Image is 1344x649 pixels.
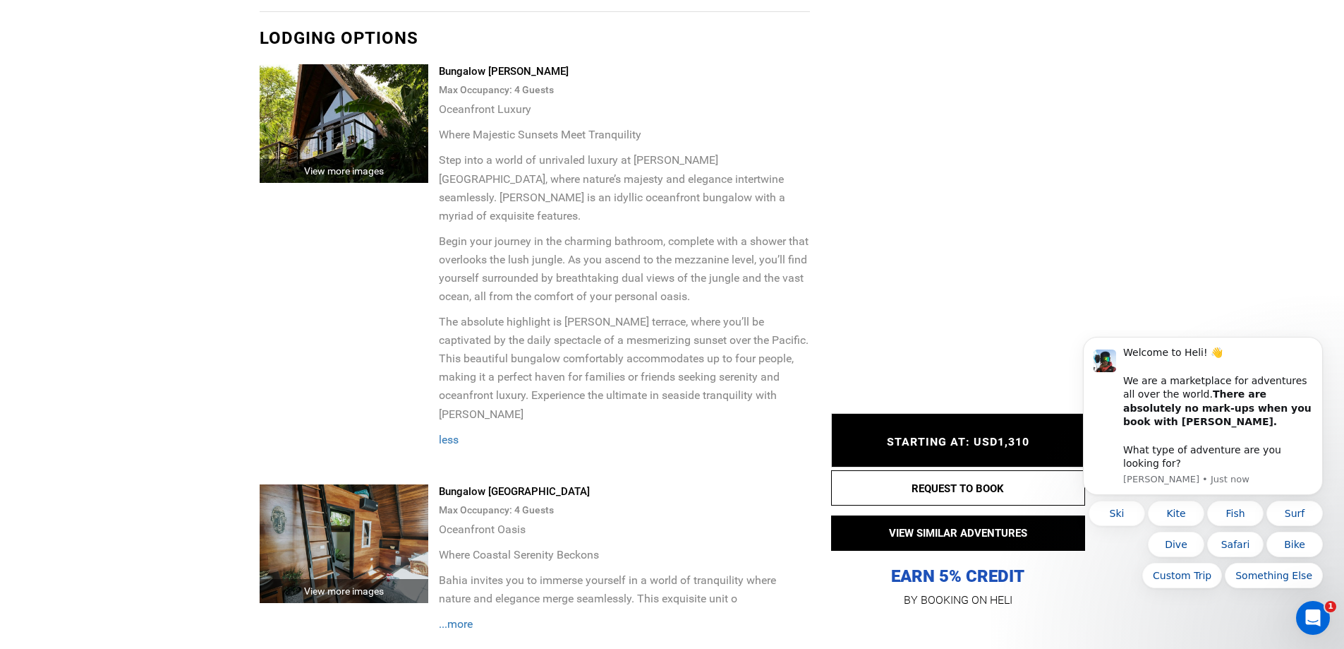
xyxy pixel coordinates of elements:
img: 6dfaa2ed61e905ba8300b9a28f52aa1f.jpg [260,64,429,183]
p: Begin your journey in the charming bathroom, complete with a shower that overlooks the lush jungl... [439,232,809,306]
iframe: Intercom notifications message [1062,330,1344,611]
p: The absolute highlight is [PERSON_NAME] terrace, where you’ll be captivated by the daily spectacl... [439,313,809,423]
p: BY BOOKING ON HELI [831,590,1085,610]
span: ...more [439,617,473,631]
p: Oceanfront Oasis [439,520,809,539]
div: View more images [260,579,429,603]
p: Step into a world of unrivaled luxury at [PERSON_NAME][GEOGRAPHIC_DATA], where nature’s majesty a... [439,151,809,225]
img: ff1c811383a230b6882414aaff0de7ab.jpg [260,484,429,603]
span: s [549,84,554,95]
p: Where Coastal Serenity Beckons [439,546,809,564]
button: REQUEST TO BOOK [831,470,1085,506]
span: STARTING AT: USD1,310 [887,436,1029,449]
p: Bahia invites you to immerse yourself in a world of tranquility where nature and elegance merge s... [439,571,809,608]
div: Bungalow [PERSON_NAME] [439,64,809,79]
button: VIEW SIMILAR ADVENTURES [831,516,1085,551]
iframe: Intercom live chat [1296,601,1330,635]
p: EARN 5% CREDIT [831,424,1085,588]
p: Oceanfront Luxury [439,100,809,119]
div: Max Occupancy: 4 Guest [439,499,809,520]
div: Bungalow [GEOGRAPHIC_DATA] [439,484,809,499]
span: less [439,433,459,446]
div: Lodging options [260,26,810,50]
div: View more images [260,159,429,183]
span: s [549,504,554,516]
span: 1 [1325,601,1336,612]
div: Max Occupancy: 4 Guest [439,79,809,100]
p: Where Majestic Sunsets Meet Tranquility [439,126,809,144]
